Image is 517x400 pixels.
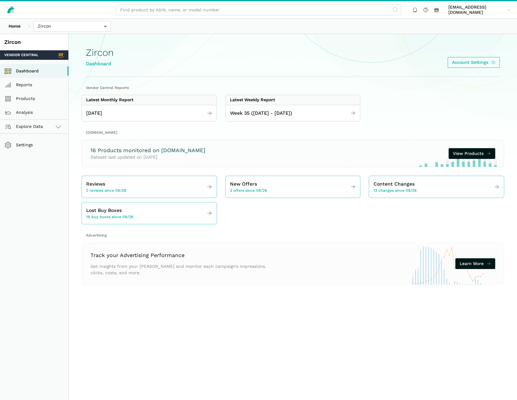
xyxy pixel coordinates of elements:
[86,207,122,214] span: Lost Buy Boxes
[116,5,401,15] input: Find product by ASIN, name, or model number
[230,180,257,188] span: New Offers
[373,188,417,194] span: 13 changes since 08/28
[373,180,415,188] span: Content Changes
[86,233,500,238] h2: Advertising
[453,150,484,157] span: View Products
[82,205,216,222] a: Lost Buy Boxes 19 buy boxes since 08/28
[86,214,133,220] span: 19 buy boxes since 08/28
[86,110,102,117] span: [DATE]
[86,60,114,68] div: Dashboard
[82,107,216,119] a: [DATE]
[86,47,114,58] h1: Zircon
[33,21,111,32] input: Zircon
[446,3,513,16] a: [EMAIL_ADDRESS][DOMAIN_NAME]
[230,97,275,103] div: Latest Weekly Report
[90,263,270,276] p: Get insights from your [PERSON_NAME] and monitor each campaign’s impressions, clicks, costs, and ...
[86,180,105,188] span: Reviews
[4,38,64,46] div: Zircon
[4,21,25,32] a: Home
[448,5,505,15] span: [EMAIL_ADDRESS][DOMAIN_NAME]
[86,130,500,136] h2: [DOMAIN_NAME]
[230,110,292,117] span: Week 35 ([DATE] - [DATE])
[4,52,38,58] span: Vendor Central
[460,260,484,267] span: Learn More
[226,107,360,119] a: Week 35 ([DATE] - [DATE])
[6,123,43,130] span: Explore Data
[86,188,126,194] span: 2 reviews since 08/28
[226,178,360,195] a: New Offers 3 offers since 08/28
[455,258,496,269] a: Learn More
[90,147,205,154] h3: 16 Products monitored on [DOMAIN_NAME]
[86,85,500,91] h2: Vendor Central Reports
[448,57,500,68] a: Account Settings
[230,188,267,194] span: 3 offers since 08/28
[449,148,496,159] a: View Products
[86,97,133,103] div: Latest Monthly Report
[90,252,270,259] h3: Track your Advertising Performance
[90,154,205,160] p: Dataset last updated on [DATE]
[369,178,504,195] a: Content Changes 13 changes since 08/28
[82,178,216,195] a: Reviews 2 reviews since 08/28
